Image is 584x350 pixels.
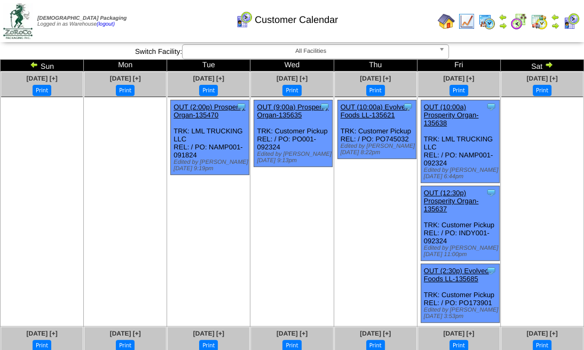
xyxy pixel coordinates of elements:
[341,103,409,119] a: OUT (10:00a) Evolved Foods LL-135621
[551,13,559,21] img: arrowleft.gif
[478,13,495,30] img: calendarprod.gif
[563,13,580,30] img: calendarcustomer.gif
[1,60,84,71] td: Sun
[37,15,127,27] span: Logged in as Warehouse
[319,101,330,112] img: Tooltip
[235,11,252,28] img: calendarcustomer.gif
[173,103,245,119] a: OUT (2:00p) Prosperity Organ-135470
[424,167,499,180] div: Edited by [PERSON_NAME] [DATE] 6:44pm
[167,60,250,71] td: Tue
[97,21,115,27] a: (logout)
[341,143,416,156] div: Edited by [PERSON_NAME] [DATE] 8:22pm
[255,14,338,26] span: Customer Calendar
[486,101,496,112] img: Tooltip
[254,100,333,167] div: TRK: Customer Pickup REL: / PO: PO001-092324
[84,60,167,71] td: Mon
[533,85,551,96] button: Print
[199,85,218,96] button: Print
[334,60,417,71] td: Thu
[403,101,413,112] img: Tooltip
[366,85,385,96] button: Print
[531,13,548,30] img: calendarinout.gif
[499,13,507,21] img: arrowleft.gif
[486,187,496,198] img: Tooltip
[33,85,51,96] button: Print
[443,330,474,337] a: [DATE] [+]
[27,75,58,82] a: [DATE] [+]
[337,100,416,159] div: TRK: Customer Pickup REL: / PO: PO745032
[486,265,496,276] img: Tooltip
[458,13,475,30] img: line_graph.gif
[250,60,334,71] td: Wed
[424,307,499,320] div: Edited by [PERSON_NAME] [DATE] 3:53pm
[282,85,301,96] button: Print
[421,264,499,323] div: TRK: Customer Pickup REL: / PO: PO173901
[193,330,224,337] a: [DATE] [+]
[236,101,247,112] img: Tooltip
[257,103,328,119] a: OUT (9:00a) Prosperity Organ-135635
[3,3,33,39] img: zoroco-logo-small.webp
[443,75,474,82] a: [DATE] [+]
[173,159,249,172] div: Edited by [PERSON_NAME] [DATE] 9:19pm
[110,75,141,82] a: [DATE] [+]
[417,60,500,71] td: Fri
[544,60,553,69] img: arrowright.gif
[193,75,224,82] a: [DATE] [+]
[449,85,468,96] button: Print
[277,330,307,337] a: [DATE] [+]
[510,13,527,30] img: calendarblend.gif
[421,100,499,183] div: TRK: LML TRUCKING LLC REL: / PO: NAMP001-092324
[424,267,489,283] a: OUT (2:30p) Evolved Foods LL-135685
[421,186,499,261] div: TRK: Customer Pickup REL: / PO: INDY001-092324
[27,330,58,337] a: [DATE] [+]
[424,245,499,258] div: Edited by [PERSON_NAME] [DATE] 11:00pm
[551,21,559,30] img: arrowright.gif
[257,151,332,164] div: Edited by [PERSON_NAME] [DATE] 9:13pm
[110,330,141,337] a: [DATE] [+]
[37,15,127,21] span: [DEMOGRAPHIC_DATA] Packaging
[526,330,557,337] a: [DATE] [+]
[424,189,479,213] a: OUT (12:30p) Prosperity Organ-135637
[424,103,479,127] a: OUT (10:00a) Prosperity Organ-135638
[500,60,583,71] td: Sat
[187,45,435,58] span: All Facilities
[526,75,557,82] a: [DATE] [+]
[30,60,38,69] img: arrowleft.gif
[277,75,307,82] a: [DATE] [+]
[116,85,135,96] button: Print
[360,330,391,337] a: [DATE] [+]
[499,21,507,30] img: arrowright.gif
[171,100,249,175] div: TRK: LML TRUCKING LLC REL: / PO: NAMP001-091824
[360,75,391,82] a: [DATE] [+]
